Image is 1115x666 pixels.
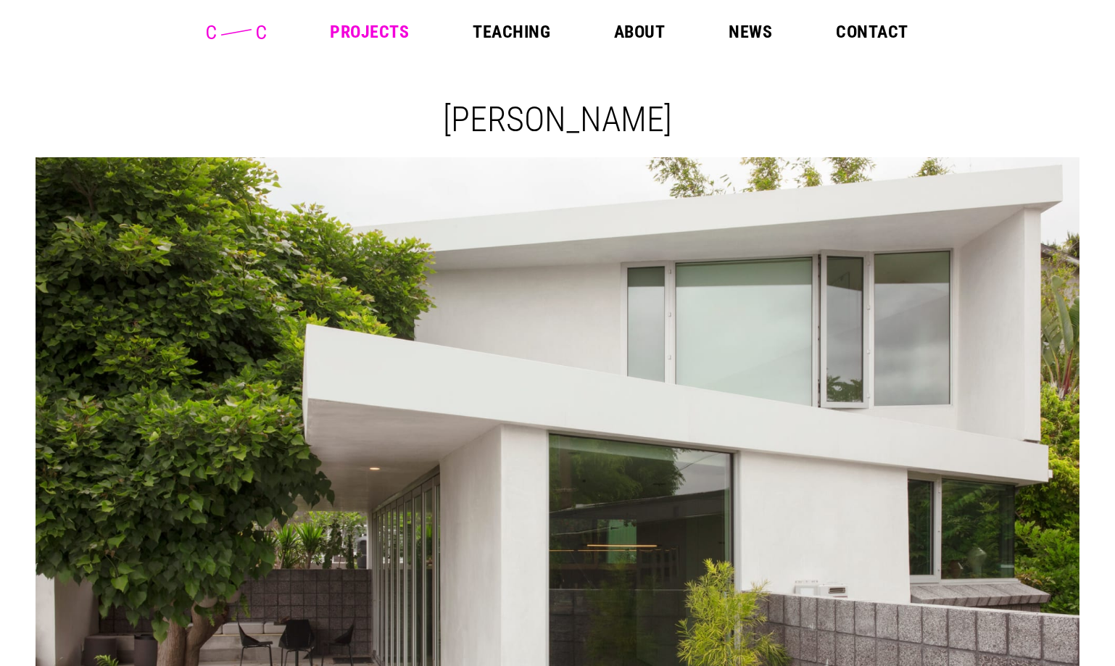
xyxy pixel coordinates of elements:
[473,23,550,41] a: Teaching
[330,23,908,41] nav: Main Menu
[836,23,908,41] a: Contact
[729,23,772,41] a: News
[47,99,1068,140] h1: [PERSON_NAME]
[614,23,665,41] a: About
[330,23,409,41] a: Projects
